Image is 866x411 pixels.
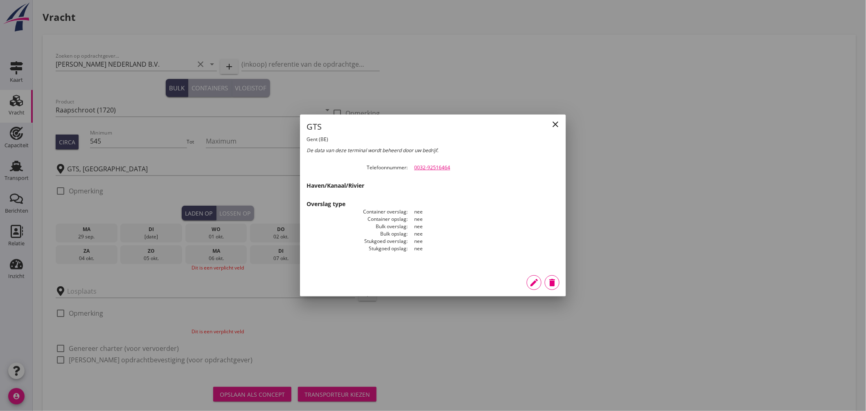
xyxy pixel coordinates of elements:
[414,164,450,171] a: 0032-92516464
[408,230,559,238] dd: nee
[307,121,433,132] h1: GTS
[529,278,539,287] i: edit
[307,238,408,245] dt: Stukgoed overslag
[550,119,560,129] i: close
[307,164,408,171] dt: Telefoonnummer
[307,223,408,230] dt: Bulk overslag
[408,238,559,245] dd: nee
[408,223,559,230] dd: nee
[307,200,559,208] h3: Overslag type
[307,245,408,252] dt: Stukgoed opslag
[307,216,408,223] dt: Container opslag
[408,208,559,216] dd: nee
[307,181,559,190] h3: Haven/Kanaal/Rivier
[307,208,408,216] dt: Container overslag
[307,147,559,154] div: De data van deze terminal wordt beheerd door uw bedrijf.
[408,245,559,252] dd: nee
[408,216,559,223] dd: nee
[307,230,408,238] dt: Bulk opslag
[307,136,433,143] h2: Gent (BE)
[547,278,557,287] i: delete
